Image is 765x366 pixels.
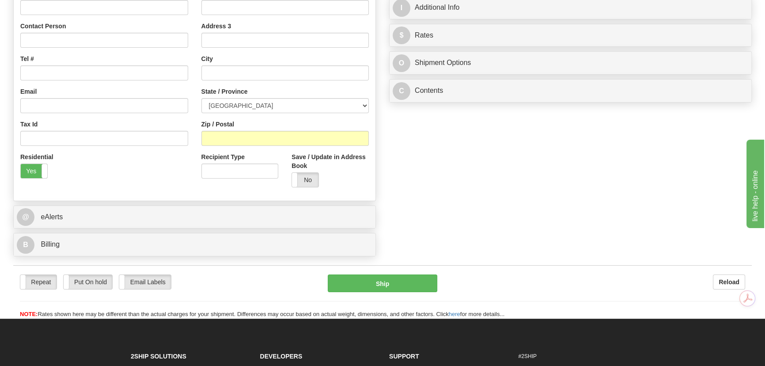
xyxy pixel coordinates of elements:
button: Reload [713,274,745,290]
label: Contact Person [20,22,66,30]
strong: Support [389,353,419,360]
label: Email Labels [119,275,171,289]
label: Email [20,87,37,96]
h6: #2SHIP [519,354,635,359]
strong: Developers [260,353,303,360]
label: Repeat [20,275,57,289]
span: @ [17,208,34,226]
label: Recipient Type [201,152,245,161]
span: B [17,236,34,254]
label: Tel # [20,54,34,63]
a: here [449,311,460,317]
iframe: chat widget [745,138,764,228]
a: $Rates [393,27,748,45]
label: Put On hold [64,275,113,289]
a: CContents [393,82,748,100]
span: eAlerts [41,213,63,221]
span: Billing [41,240,60,248]
label: Save / Update in Address Book [292,152,369,170]
label: Zip / Postal [201,120,235,129]
button: Ship [328,274,438,292]
strong: 2Ship Solutions [131,353,186,360]
b: Reload [719,278,739,286]
label: Address 3 [201,22,231,30]
label: No [292,173,318,187]
label: State / Province [201,87,248,96]
div: Rates shown here may be different than the actual charges for your shipment. Differences may occu... [13,310,752,319]
label: Residential [20,152,53,161]
span: NOTE: [20,311,38,317]
label: Tax Id [20,120,38,129]
a: @ eAlerts [17,208,372,226]
span: O [393,54,410,72]
div: live help - online [7,5,82,16]
label: City [201,54,213,63]
span: C [393,82,410,100]
a: B Billing [17,236,372,254]
a: OShipment Options [393,54,748,72]
label: Yes [21,164,47,178]
span: $ [393,27,410,44]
